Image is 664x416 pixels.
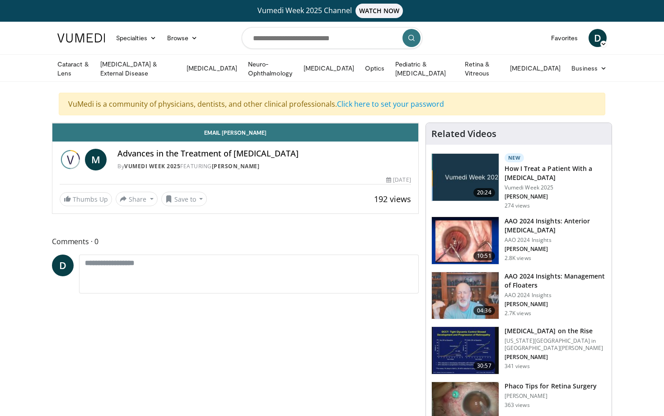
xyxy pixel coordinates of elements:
[432,327,499,374] img: 4ce8c11a-29c2-4c44-a801-4e6d49003971.150x105_q85_crop-smart_upscale.jpg
[59,4,605,18] a: Vumedi Week 2025 ChannelWATCH NOW
[505,164,606,182] h3: How I Treat a Patient With a [MEDICAL_DATA]
[432,272,499,319] img: 8e655e61-78ac-4b3e-a4e7-f43113671c25.150x105_q85_crop-smart_upscale.jpg
[52,236,419,247] span: Comments 0
[52,123,418,142] a: Email [PERSON_NAME]
[473,306,495,315] span: 04:36
[386,176,411,184] div: [DATE]
[505,392,597,400] p: [PERSON_NAME]
[57,33,105,43] img: VuMedi Logo
[505,153,524,162] p: New
[505,217,606,235] h3: AAO 2024 Insights: Anterior [MEDICAL_DATA]
[505,310,531,317] p: 2.7K views
[505,246,606,253] p: [PERSON_NAME]
[355,4,403,18] span: WATCH NOW
[181,59,243,77] a: [MEDICAL_DATA]
[505,236,606,244] p: AAO 2024 Insights
[589,29,607,47] a: D
[505,202,530,209] p: 274 views
[117,149,411,159] h4: Advances in the Treatment of [MEDICAL_DATA]
[505,59,566,77] a: [MEDICAL_DATA]
[52,60,95,78] a: Cataract & Lens
[432,217,499,264] img: fd942f01-32bb-45af-b226-b96b538a46e6.150x105_q85_crop-smart_upscale.jpg
[473,361,495,370] span: 30:57
[117,162,411,170] div: By FEATURING
[431,153,606,209] a: 20:24 New How I Treat a Patient With a [MEDICAL_DATA] Vumedi Week 2025 [PERSON_NAME] 274 views
[162,29,203,47] a: Browse
[85,149,107,170] a: M
[60,192,112,206] a: Thumbs Up
[337,99,444,109] a: Click here to set your password
[566,59,612,77] a: Business
[116,192,158,206] button: Share
[505,326,606,336] h3: [MEDICAL_DATA] on the Rise
[374,194,411,204] span: 192 views
[431,217,606,265] a: 10:51 AAO 2024 Insights: Anterior [MEDICAL_DATA] AAO 2024 Insights [PERSON_NAME] 2.8K views
[243,60,298,78] a: Neuro-Ophthalmology
[360,59,390,77] a: Optics
[124,162,180,170] a: Vumedi Week 2025
[473,251,495,260] span: 10:51
[505,354,606,361] p: [PERSON_NAME]
[52,255,74,276] a: D
[505,272,606,290] h3: AAO 2024 Insights: Management of Floaters
[505,255,531,262] p: 2.8K views
[60,149,81,170] img: Vumedi Week 2025
[390,60,459,78] a: Pediatric & [MEDICAL_DATA]
[431,326,606,374] a: 30:57 [MEDICAL_DATA] on the Rise [US_STATE][GEOGRAPHIC_DATA] in [GEOGRAPHIC_DATA][PERSON_NAME] [P...
[431,272,606,320] a: 04:36 AAO 2024 Insights: Management of Floaters AAO 2024 Insights [PERSON_NAME] 2.7K views
[505,402,530,409] p: 363 views
[298,59,360,77] a: [MEDICAL_DATA]
[212,162,260,170] a: [PERSON_NAME]
[505,363,530,370] p: 341 views
[242,27,422,49] input: Search topics, interventions
[505,193,606,200] p: [PERSON_NAME]
[59,93,605,115] div: VuMedi is a community of physicians, dentists, and other clinical professionals.
[111,29,162,47] a: Specialties
[505,301,606,308] p: [PERSON_NAME]
[505,292,606,299] p: AAO 2024 Insights
[505,382,597,391] h3: Phaco Tips for Retina Surgery
[95,60,181,78] a: [MEDICAL_DATA] & External Disease
[161,192,207,206] button: Save to
[431,128,496,139] h4: Related Videos
[473,188,495,197] span: 20:24
[546,29,583,47] a: Favorites
[432,154,499,201] img: 02d29458-18ce-4e7f-be78-7423ab9bdffd.jpg.150x105_q85_crop-smart_upscale.jpg
[505,337,606,352] p: [US_STATE][GEOGRAPHIC_DATA] in [GEOGRAPHIC_DATA][PERSON_NAME]
[459,60,505,78] a: Retina & Vitreous
[505,184,606,191] p: Vumedi Week 2025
